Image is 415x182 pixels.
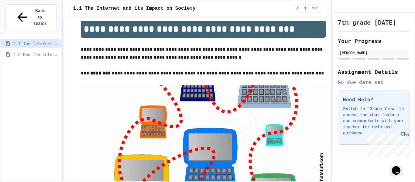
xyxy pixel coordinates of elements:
span: min [312,6,319,11]
iframe: chat widget [389,158,409,176]
h2: Your Progress [338,36,410,45]
div: Chat with us now!Close [2,2,42,39]
button: Back to Teams [5,4,57,30]
p: Switch to "Grade View" to access the chat feature and communicate with your teacher for help and ... [343,105,404,136]
div: No due date set [338,78,410,86]
h2: Assignment Details [338,67,410,76]
span: 15 [302,6,311,11]
span: 1.2 How The Internet Works [13,51,59,57]
iframe: chat widget [365,131,409,157]
span: 1.1 The Internet and its Impact on Society [73,5,196,12]
span: Back to Teams [33,8,47,27]
div: [PERSON_NAME] [340,50,408,55]
span: 1.1 The Internet and its Impact on Society [13,40,59,46]
h1: 7th grade [DATE] [338,18,396,26]
h3: Need Help? [343,96,404,103]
